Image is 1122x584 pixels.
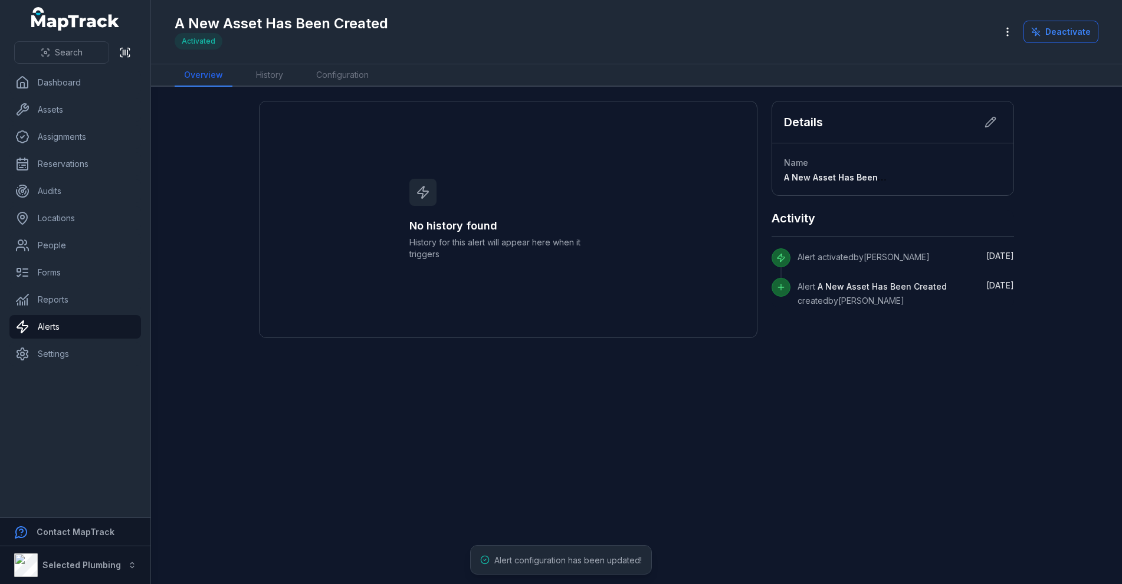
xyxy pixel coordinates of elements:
strong: Contact MapTrack [37,527,114,537]
span: Search [55,47,83,58]
span: [DATE] [986,280,1014,290]
a: History [247,64,293,87]
h2: Activity [772,210,815,227]
time: 8/21/2025, 7:46:45 AM [986,280,1014,290]
a: Reservations [9,152,141,176]
a: Reports [9,288,141,311]
a: People [9,234,141,257]
span: A New Asset Has Been Created [818,281,947,291]
a: Forms [9,261,141,284]
button: Search [14,41,109,64]
span: History for this alert will appear here when it triggers [409,237,608,260]
a: Alerts [9,315,141,339]
a: Settings [9,342,141,366]
h3: No history found [409,218,608,234]
time: 8/21/2025, 7:50:02 AM [986,251,1014,261]
span: Name [784,158,808,168]
h1: A New Asset Has Been Created [175,14,388,33]
strong: Selected Plumbing [42,560,121,570]
span: [DATE] [986,251,1014,261]
h2: Details [784,114,823,130]
a: Locations [9,206,141,230]
a: Assignments [9,125,141,149]
span: A New Asset Has Been Created [784,172,914,182]
span: Alert created by [PERSON_NAME] [798,281,947,306]
span: Alert activated by [PERSON_NAME] [798,252,930,262]
a: MapTrack [31,7,120,31]
span: Alert configuration has been updated! [494,555,642,565]
div: Activated [175,33,222,50]
a: Overview [175,64,232,87]
a: Configuration [307,64,378,87]
a: Dashboard [9,71,141,94]
a: Audits [9,179,141,203]
button: Deactivate [1023,21,1098,43]
a: Assets [9,98,141,122]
